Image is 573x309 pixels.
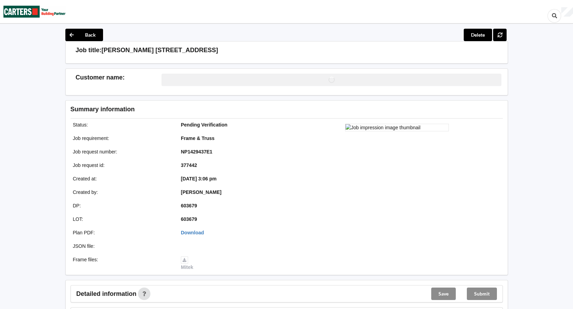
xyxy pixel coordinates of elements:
b: NP1429437E1 [181,149,212,154]
img: Job impression image thumbnail [345,124,449,131]
span: Detailed information [76,291,137,297]
b: [DATE] 3:06 pm [181,176,216,181]
b: 603679 [181,203,197,208]
div: Plan PDF : [68,229,176,236]
div: Job request number : [68,148,176,155]
a: Mitek [181,257,193,270]
h3: [PERSON_NAME] [STREET_ADDRESS] [102,46,218,54]
h3: Customer name : [76,74,162,82]
div: Frame files : [68,256,176,271]
div: JSON file : [68,243,176,250]
h3: Summary information [71,105,392,113]
div: DP : [68,202,176,209]
div: Created by : [68,189,176,196]
b: Pending Verification [181,122,228,128]
h3: Job title: [76,46,102,54]
div: LOT : [68,216,176,223]
div: Status : [68,121,176,128]
div: Created at : [68,175,176,182]
b: [PERSON_NAME] [181,189,221,195]
b: 603679 [181,216,197,222]
div: Job request id : [68,162,176,169]
b: 377442 [181,162,197,168]
div: Job requirement : [68,135,176,142]
div: User Profile [561,7,573,17]
b: Frame & Truss [181,135,214,141]
img: Carters [3,0,66,23]
button: Back [65,29,103,41]
button: Delete [464,29,492,41]
a: Download [181,230,204,235]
